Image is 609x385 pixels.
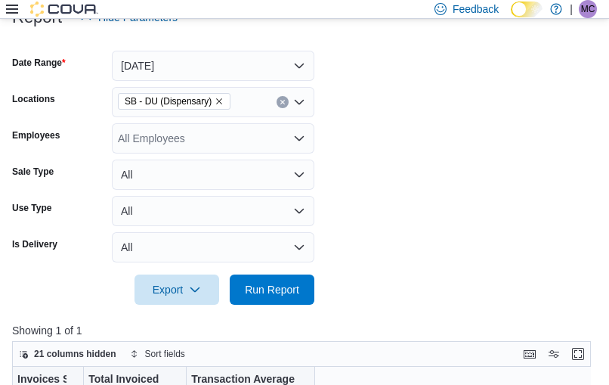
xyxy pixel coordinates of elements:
[12,93,55,105] label: Locations
[12,129,60,141] label: Employees
[125,94,212,109] span: SB - DU (Dispensary)
[230,275,314,305] button: Run Report
[521,345,539,363] button: Keyboard shortcuts
[215,97,224,106] button: Remove SB - DU (Dispensary) from selection in this group
[112,160,314,190] button: All
[293,96,305,108] button: Open list of options
[13,345,122,363] button: 21 columns hidden
[511,2,543,17] input: Dark Mode
[34,348,116,360] span: 21 columns hidden
[293,132,305,144] button: Open list of options
[144,275,210,305] span: Export
[112,232,314,262] button: All
[245,282,299,297] span: Run Report
[134,275,219,305] button: Export
[30,2,98,17] img: Cova
[511,17,512,18] span: Dark Mode
[12,57,66,69] label: Date Range
[277,96,289,108] button: Clear input
[145,348,185,360] span: Sort fields
[12,238,57,250] label: Is Delivery
[569,345,587,363] button: Enter fullscreen
[12,323,597,338] p: Showing 1 of 1
[124,345,191,363] button: Sort fields
[453,2,499,17] span: Feedback
[112,196,314,226] button: All
[112,51,314,81] button: [DATE]
[12,166,54,178] label: Sale Type
[545,345,563,363] button: Display options
[118,93,230,110] span: SB - DU (Dispensary)
[12,202,51,214] label: Use Type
